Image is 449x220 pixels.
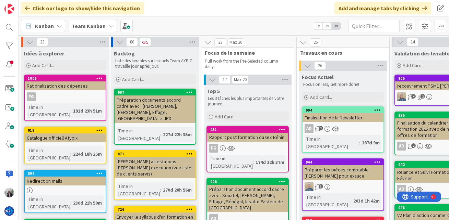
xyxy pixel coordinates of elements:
[306,160,383,165] div: 944
[305,193,351,208] div: Time in [GEOGRAPHIC_DATA]
[70,107,71,115] span: :
[303,113,383,122] div: Finalisation de la Newsletter
[208,96,287,107] p: Les 3 tâches les plus importantes de votre journée.
[117,127,160,142] div: Time in [GEOGRAPHIC_DATA]
[114,89,196,145] a: 907Préparation documents accord cadre avec : [PERSON_NAME], [PERSON_NAME], Effage, [GEOGRAPHIC_DA...
[319,184,323,189] span: 3
[303,107,383,122] div: 994Finalisation de la Newsletter
[360,139,381,146] div: 187d 9m
[254,158,286,166] div: 174d 22h 37m
[253,158,254,166] span: :
[207,144,288,153] div: FG
[303,82,383,87] p: Focus on less, Get more done!
[32,62,54,68] span: Add Card...
[160,186,161,194] span: :
[25,133,106,142] div: Catalogue officiell Atypix
[4,206,14,216] img: avatar
[300,49,381,56] span: Travaux en cours
[126,38,138,46] span: 80
[207,127,288,142] div: 951Rapport post formation du GIZ Bénin
[35,3,38,8] div: 9+
[25,170,106,177] div: 897
[313,23,322,29] span: 1x
[24,170,106,213] a: 897Redirection mailsTime in [GEOGRAPHIC_DATA]:230d 21h 50m
[115,58,195,69] p: Liste des livrables sur lesquels Team AYPIC travaille jour après jour.
[207,179,288,185] div: 908
[25,81,106,90] div: Rationalisation des dépenses
[348,20,400,32] input: Quick Filter...
[25,177,106,185] div: Redirection mails
[139,38,151,46] span: 5
[27,146,70,161] div: Time in [GEOGRAPHIC_DATA]
[397,92,406,101] img: YD
[27,92,36,101] div: FG
[303,159,383,180] div: 944Préparer les pièces comptable [PERSON_NAME] pour exauce
[161,131,193,138] div: 227d 22h 35m
[118,152,196,156] div: 871
[115,89,196,95] div: 907
[234,78,247,81] div: Max 20
[205,59,286,70] p: Pull work from the Pre-Selected column daily.
[310,94,332,100] span: Add Card...
[28,171,106,176] div: 897
[70,199,71,207] span: :
[206,88,220,94] span: Top 5
[403,62,425,68] span: Add Card...
[115,151,196,178] div: 871[PERSON_NAME] attestations [PERSON_NAME] execution (voir liste de clients servis)
[209,155,253,170] div: Time in [GEOGRAPHIC_DATA]
[24,50,64,57] span: Idées à explorer
[21,2,144,14] div: Click our logo to show/hide this navigation
[319,126,323,130] span: 1
[214,38,226,47] span: 23
[411,94,416,99] span: 4
[407,38,418,46] span: 14
[25,92,106,101] div: FG
[305,124,314,133] div: AD
[305,135,359,150] div: Time in [GEOGRAPHIC_DATA]
[303,107,383,113] div: 994
[397,142,406,151] div: AD
[210,179,288,184] div: 908
[351,197,352,205] span: :
[122,76,144,82] span: Add Card...
[115,206,196,212] div: 726
[25,75,106,81] div: 1002
[25,170,106,185] div: 897Redirection mails
[115,89,196,123] div: 907Préparation documents accord cadre avec : [PERSON_NAME], [PERSON_NAME], Effage, [GEOGRAPHIC_DA...
[117,182,160,197] div: Time in [GEOGRAPHIC_DATA]
[27,103,70,118] div: Time in [GEOGRAPHIC_DATA]
[24,127,106,164] a: 918Catalogue officiell AtypixTime in [GEOGRAPHIC_DATA]:224d 18h 25m
[397,185,406,194] div: AD
[35,22,54,30] span: Kanban
[207,185,288,212] div: Préparation document accord cadre avec : Sonatel, [PERSON_NAME], Eiffage, Sénégal, Institut Paste...
[4,188,14,197] img: AG
[210,127,288,132] div: 951
[114,50,135,57] span: Backlog
[352,197,381,205] div: 203d 1h 42m
[219,76,231,84] span: 17
[303,165,383,180] div: Préparer les pièces comptable [PERSON_NAME] pour exauce
[332,23,341,29] span: 3x
[421,94,425,99] span: 2
[206,126,289,172] a: 951Rapport post formation du GIZ BéninFGTime in [GEOGRAPHIC_DATA]:174d 22h 37m
[25,127,106,133] div: 918
[302,106,384,153] a: 994Finalisation de la NewsletterADTime in [GEOGRAPHIC_DATA]:187d 9m
[302,158,384,211] a: 944Préparer les pièces comptable [PERSON_NAME] pour exauceYDTime in [GEOGRAPHIC_DATA]:203d 1h 42m
[27,195,70,210] div: Time in [GEOGRAPHIC_DATA]
[207,179,288,212] div: 908Préparation document accord cadre avec : Sonatel, [PERSON_NAME], Eiffage, Sénégal, Institut Pa...
[229,41,242,44] div: Max 30
[115,157,196,178] div: [PERSON_NAME] attestations [PERSON_NAME] execution (voir liste de clients servis)
[306,108,383,113] div: 994
[118,90,196,95] div: 907
[303,182,383,191] div: YD
[70,150,71,158] span: :
[303,159,383,165] div: 944
[25,75,106,90] div: 1002Rationalisation des dépenses
[322,23,332,29] span: 2x
[28,76,106,81] div: 1002
[25,127,106,142] div: 918Catalogue officiell Atypix
[205,49,285,56] span: Focus de la semaine
[161,186,193,194] div: 270d 20h 56m
[160,131,161,138] span: :
[114,150,196,200] a: 871[PERSON_NAME] attestations [PERSON_NAME] execution (voir liste de clients servis)Time in [GEOG...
